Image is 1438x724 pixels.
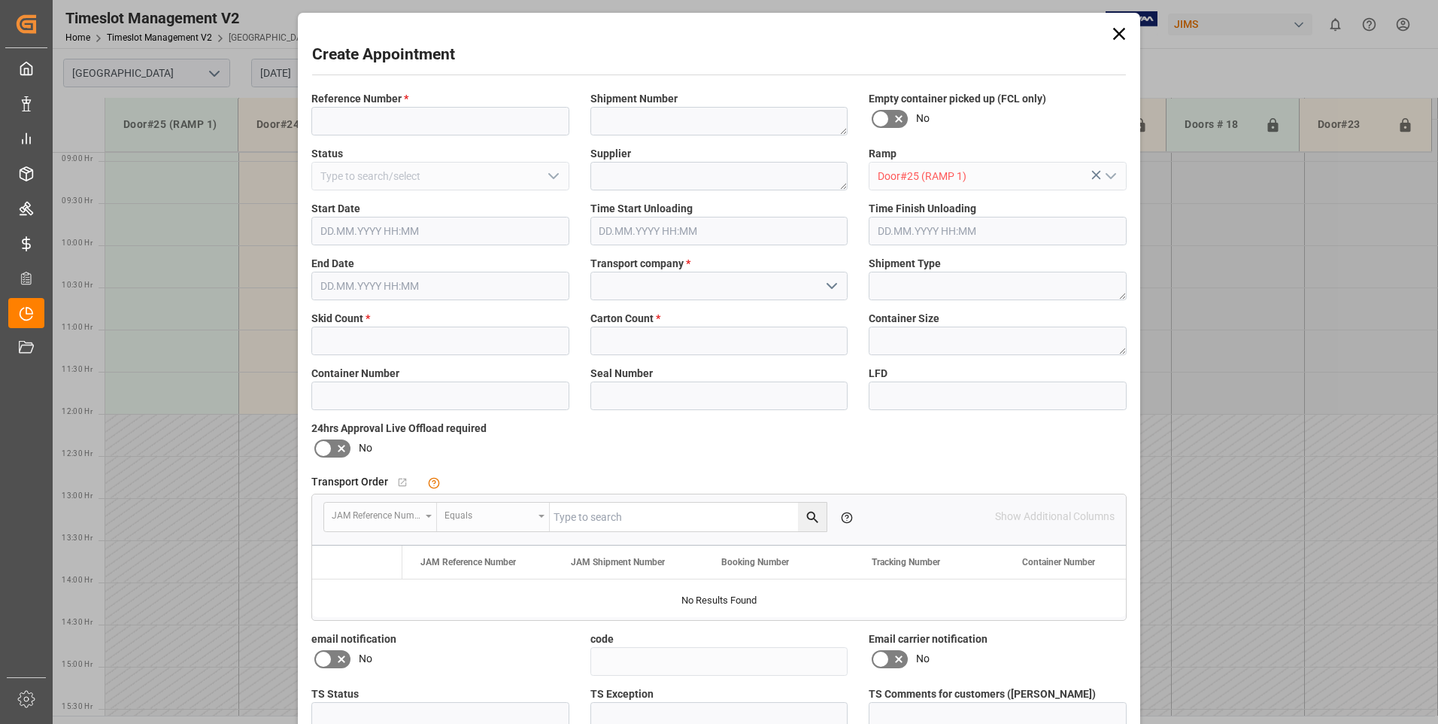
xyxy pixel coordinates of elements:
span: Time Finish Unloading [869,201,976,217]
span: Empty container picked up (FCL only) [869,91,1046,107]
button: open menu [437,503,550,531]
span: JAM Reference Number [420,557,516,567]
button: open menu [820,275,842,298]
span: Carton Count [590,311,660,327]
span: TS Exception [590,686,654,702]
input: Type to search/select [869,162,1127,190]
span: Time Start Unloading [590,201,693,217]
input: DD.MM.YYYY HH:MM [311,217,569,245]
button: open menu [1098,165,1121,188]
span: End Date [311,256,354,272]
h2: Create Appointment [312,43,455,67]
span: Container Size [869,311,939,327]
span: Ramp [869,146,896,162]
div: JAM Reference Number [332,505,420,522]
input: DD.MM.YYYY HH:MM [590,217,848,245]
span: Email carrier notification [869,631,987,647]
span: Tracking Number [872,557,940,567]
span: Transport Order [311,474,388,490]
span: TS Status [311,686,359,702]
span: No [359,440,372,456]
span: No [916,651,930,667]
button: open menu [541,165,563,188]
span: Shipment Type [869,256,941,272]
span: No [916,111,930,126]
input: DD.MM.YYYY HH:MM [311,272,569,300]
span: Skid Count [311,311,370,327]
input: DD.MM.YYYY HH:MM [869,217,1127,245]
span: Status [311,146,343,162]
button: open menu [324,503,437,531]
span: Seal Number [590,366,653,382]
span: Booking Number [721,557,789,567]
input: Type to search [550,503,827,531]
span: email notification [311,631,396,647]
input: Type to search/select [311,162,569,190]
span: 24hrs Approval Live Offload required [311,421,487,437]
span: LFD [869,366,887,382]
span: code [590,631,614,647]
span: Reference Number [311,91,408,107]
span: TS Comments for customers ([PERSON_NAME]) [869,686,1096,702]
span: JAM Shipment Number [571,557,665,567]
span: Container Number [311,366,399,382]
span: Supplier [590,146,631,162]
span: Transport company [590,256,690,272]
span: Container Number [1022,557,1095,567]
span: Shipment Number [590,91,678,107]
button: search button [798,503,827,531]
div: Equals [444,505,533,522]
span: No [359,651,372,667]
span: Start Date [311,201,360,217]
